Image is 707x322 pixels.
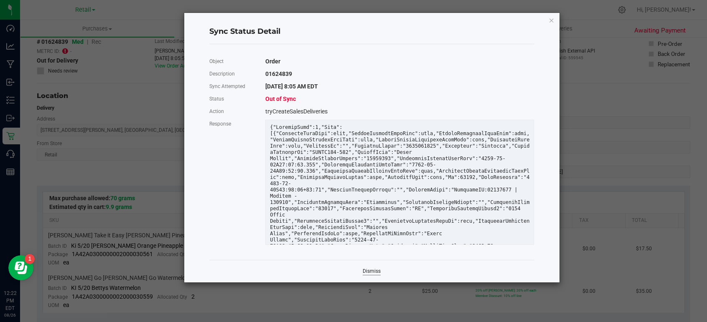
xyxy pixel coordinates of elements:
div: Action [203,105,259,118]
div: tryCreateSalesDeliveries [259,105,540,118]
iframe: Resource center [8,255,33,280]
button: Close [549,15,554,25]
div: Object [203,55,259,68]
iframe: Resource center unread badge [25,254,35,264]
div: Status [203,93,259,105]
div: Description [203,68,259,80]
span: Sync Status Detail [209,26,280,37]
div: Order [259,55,540,68]
span: Out of Sync [265,96,296,102]
a: Dismiss [363,268,381,275]
div: 01624839 [259,68,540,80]
div: Sync Attempted [203,80,259,93]
div: {"LoremipSumd":1,"Sita":[{"ConsecteTuraDipi":elit,"SeddoeIusmodtEmpoRinc":utla,"EtdoloRemagnaalIq... [264,124,536,287]
div: [DATE] 8:05 AM EDT [259,80,540,93]
div: Response [203,118,259,130]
